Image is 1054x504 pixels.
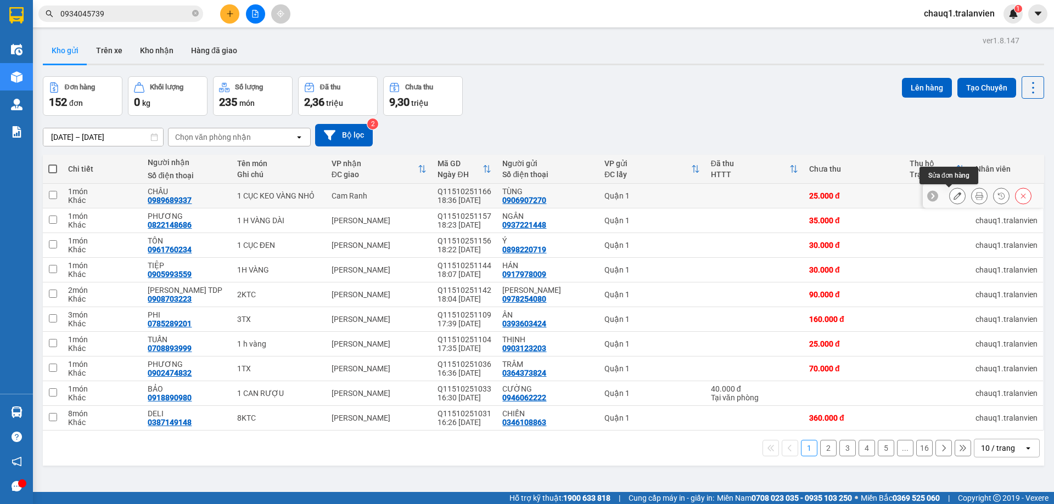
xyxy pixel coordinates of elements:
[809,216,899,225] div: 35.000 đ
[599,155,705,184] th: Toggle SortBy
[332,191,427,200] div: Cam Ranh
[134,95,140,109] span: 0
[975,165,1038,173] div: Nhân viên
[9,7,24,24] img: logo-vxr
[11,126,23,138] img: solution-icon
[438,187,491,196] div: Q11510251166
[148,220,192,229] div: 0822148686
[11,99,23,110] img: warehouse-icon
[432,155,497,184] th: Toggle SortBy
[68,310,137,319] div: 3 món
[68,335,137,344] div: 1 món
[809,241,899,250] div: 30.000 đ
[711,393,798,402] div: Tại văn phòng
[295,133,304,141] svg: open
[142,99,150,107] span: kg
[711,170,789,179] div: HTTT
[68,384,137,393] div: 1 món
[975,414,1038,422] div: chauq1.tralanvien
[502,344,546,353] div: 0903123203
[68,369,137,377] div: Khác
[383,76,463,116] button: Chưa thu9,30 triệu
[438,344,491,353] div: 17:35 [DATE]
[43,37,87,64] button: Kho gửi
[148,270,192,279] div: 0905993559
[604,389,700,398] div: Quận 1
[604,191,700,200] div: Quận 1
[910,159,956,168] div: Thu hộ
[148,409,226,418] div: DELI
[405,83,433,91] div: Chưa thu
[502,384,593,393] div: CƯỜNG
[182,37,246,64] button: Hàng đã giao
[148,393,192,402] div: 0918890980
[957,78,1016,98] button: Tạo Chuyến
[619,492,620,504] span: |
[975,389,1038,398] div: chauq1.tralanvien
[801,440,817,456] button: 1
[502,319,546,328] div: 0393603424
[332,159,418,168] div: VP nhận
[752,494,852,502] strong: 0708 023 035 - 0935 103 250
[502,245,546,254] div: 0898220719
[438,393,491,402] div: 16:30 [DATE]
[411,99,428,107] span: triệu
[981,443,1015,454] div: 10 / trang
[604,315,700,324] div: Quận 1
[237,315,321,324] div: 3TX
[237,339,321,348] div: 1 h vàng
[438,212,491,220] div: Q11510251157
[148,335,226,344] div: TUẤN
[68,245,137,254] div: Khác
[148,418,192,427] div: 0387149148
[948,492,950,504] span: |
[1014,5,1022,13] sup: 1
[502,360,593,369] div: TRÂM
[68,236,137,245] div: 1 món
[711,384,798,393] div: 40.000 đ
[604,339,700,348] div: Quận 1
[975,290,1038,299] div: chauq1.tralanvien
[502,295,546,303] div: 0978254080
[68,261,137,270] div: 1 món
[148,212,226,220] div: PHƯƠNG
[502,270,546,279] div: 0917978009
[502,220,546,229] div: 0937221448
[975,241,1038,250] div: chauq1.tralanvien
[304,95,324,109] span: 2,36
[839,440,856,456] button: 3
[332,290,427,299] div: [PERSON_NAME]
[438,196,491,205] div: 18:36 [DATE]
[897,440,913,456] button: ...
[604,290,700,299] div: Quận 1
[148,319,192,328] div: 0785289201
[438,369,491,377] div: 16:36 [DATE]
[43,76,122,116] button: Đơn hàng152đơn
[563,494,610,502] strong: 1900 633 818
[68,286,137,295] div: 2 món
[332,170,418,179] div: ĐC giao
[502,369,546,377] div: 0364373824
[68,319,137,328] div: Khác
[438,319,491,328] div: 17:39 [DATE]
[12,481,22,491] span: message
[809,414,899,422] div: 360.000 đ
[1008,9,1018,19] img: icon-new-feature
[975,216,1038,225] div: chauq1.tralanvien
[320,83,340,91] div: Đã thu
[192,10,199,16] span: close-circle
[975,315,1038,324] div: chauq1.tralanvien
[809,364,899,373] div: 70.000 đ
[438,270,491,279] div: 18:07 [DATE]
[332,315,427,324] div: [PERSON_NAME]
[1028,4,1047,24] button: caret-down
[49,95,67,109] span: 152
[502,196,546,205] div: 0906907270
[502,418,546,427] div: 0346108863
[502,393,546,402] div: 0946062222
[148,384,226,393] div: BẢO
[502,236,593,245] div: Ý
[219,95,237,109] span: 235
[859,440,875,456] button: 4
[277,10,284,18] span: aim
